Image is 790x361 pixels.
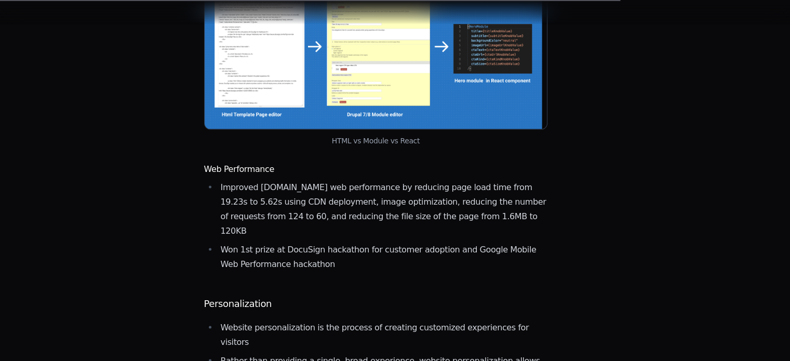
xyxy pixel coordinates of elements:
li: Improved [DOMAIN_NAME] web performance by reducing page load time from 19.23s to 5.62s using CDN ... [218,180,548,238]
li: Website personalization is the process of creating customized experiences for visitors [218,320,548,350]
figcaption: HTML vs Module vs React [204,136,548,146]
li: Won 1st prize at DocuSign hackathon for customer adoption and Google Mobile Web Performance hacka... [218,243,548,272]
h2: Personalization [204,297,548,311]
h3: Web Performance [204,163,548,176]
